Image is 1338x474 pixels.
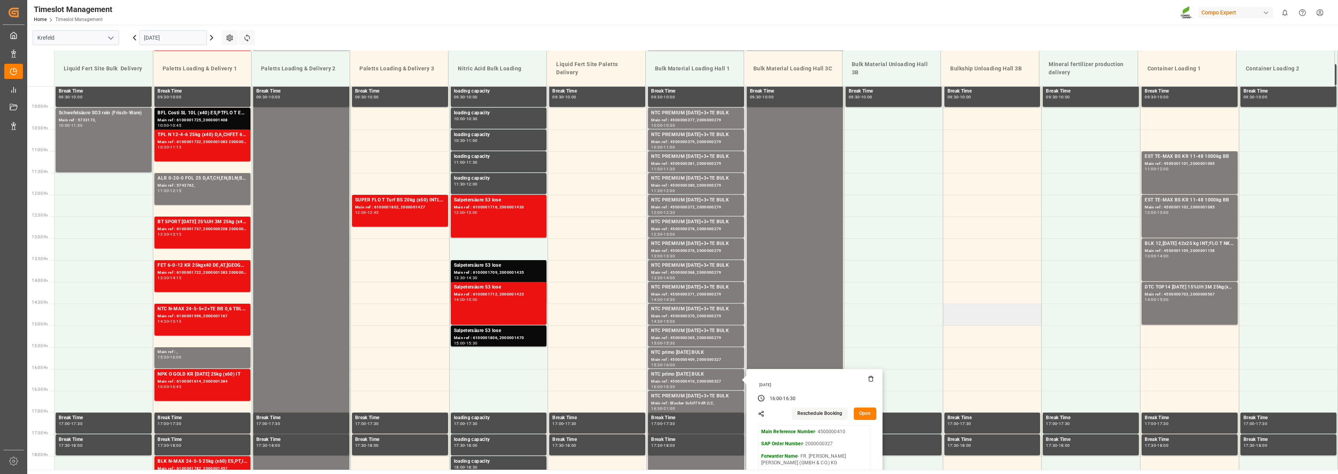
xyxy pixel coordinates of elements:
[564,95,565,99] div: -
[1145,161,1235,167] div: Main ref : 4500001101, 2000001085
[1145,254,1156,258] div: 13:00
[256,95,268,99] div: 09:30
[783,395,795,402] div: 16:30
[454,182,465,186] div: 11:30
[1243,87,1333,95] div: Break Time
[1243,414,1333,422] div: Break Time
[664,145,675,149] div: 11:00
[455,61,540,76] div: Nitric Acid Bulk Loading
[454,327,544,335] div: Salpetersäure 53 lose
[158,109,247,117] div: BFL Costi SL 10L (x40) ES,PTFLO T EAGLE MASTER [DATE] 25kg(x40) INTFET 6-0-12 KR 25kgx40 DE,AT,FR...
[170,276,181,280] div: 14:15
[960,95,971,99] div: 10:00
[158,233,169,236] div: 12:30
[553,57,639,80] div: Liquid Fert Site Paletts Delivery
[70,124,71,127] div: -
[552,95,564,99] div: 09:30
[651,233,662,236] div: 12:30
[651,226,741,233] div: Main ref : 4500000378, 2000000279
[651,378,741,385] div: Main ref : 4500000410, 2000000327
[1156,211,1157,214] div: -
[552,414,642,422] div: Break Time
[465,341,466,345] div: -
[465,182,466,186] div: -
[664,407,675,410] div: 21:00
[664,124,675,127] div: 10:30
[761,441,868,448] p: - 2000000327
[158,117,247,124] div: Main ref : 6100001725, 2000001408
[662,145,664,149] div: -
[1243,95,1255,99] div: 09:30
[454,335,544,341] div: Main ref : 6100001806, 2000001470
[1157,167,1168,171] div: 12:00
[854,408,876,420] button: Open
[1180,6,1193,19] img: Screenshot%202023-09-29%20at%2010.02.21.png_1712312052.png
[465,298,466,301] div: -
[465,95,466,99] div: -
[1145,204,1235,211] div: Main ref : 4500001102, 2000001085
[651,175,741,182] div: NTC PREMIUM [DATE]+3+TE BULK
[1256,95,1267,99] div: 10:00
[454,298,465,301] div: 14:00
[158,95,169,99] div: 09:30
[860,95,861,99] div: -
[454,175,544,182] div: loading capacity
[651,269,741,276] div: Main ref : 4500000368, 2000000279
[1157,298,1168,301] div: 15:00
[662,211,664,214] div: -
[158,414,247,422] div: Break Time
[158,218,247,226] div: BT SPORT [DATE] 25%UH 3M 25kg (x40) INTNTC CLASSIC [DATE]+3+TE 600kg BBNTC SUPREM [DATE] 25kg (x4...
[158,145,169,149] div: 10:30
[158,87,247,95] div: Break Time
[1144,61,1230,76] div: Container Loading 1
[664,211,675,214] div: 12:30
[169,422,170,425] div: -
[762,95,774,99] div: 10:00
[651,182,741,189] div: Main ref : 4500000380, 2000000279
[651,153,741,161] div: NTC PREMIUM [DATE]+3+TE BULK
[1046,95,1057,99] div: 09:30
[158,385,169,388] div: 16:00
[1198,7,1273,18] div: Compo Expert
[269,422,280,425] div: 17:30
[651,95,662,99] div: 09:30
[158,189,169,192] div: 11:30
[664,95,675,99] div: 10:00
[1156,298,1157,301] div: -
[662,385,664,388] div: -
[792,408,848,420] button: Reschedule Booking
[158,422,169,425] div: 17:00
[454,204,544,211] div: Main ref : 6100001716, 2000001430
[61,61,147,76] div: Liquid Fert Site Bulk Delivery
[33,30,119,45] input: Type to search/select
[32,322,48,326] span: 15:00 Hr
[158,320,169,323] div: 14:30
[947,87,1037,95] div: Break Time
[664,298,675,301] div: 14:30
[1243,61,1328,76] div: Container Loading 2
[1145,95,1156,99] div: 09:30
[1145,153,1235,161] div: EST TE-MAX BS KR 11-48 1000kg BB
[368,211,379,214] div: 12:45
[651,363,662,367] div: 15:30
[1046,414,1136,422] div: Break Time
[32,191,48,196] span: 12:00 Hr
[256,87,346,95] div: Break Time
[32,126,48,130] span: 10:30 Hr
[651,341,662,345] div: 15:00
[169,276,170,280] div: -
[651,283,741,291] div: NTC PREMIUM [DATE]+3+TE BULK
[1059,95,1070,99] div: 10:00
[454,414,544,422] div: loading capacity
[59,117,149,124] div: Main ref : 5733173,
[368,95,379,99] div: 10:00
[1145,298,1156,301] div: 14:00
[651,109,741,117] div: NTC PREMIUM [DATE]+3+TE BULK
[1145,283,1235,291] div: DTC TOP14 [DATE] 15%UH 3M 25kg(x42) WW
[158,313,247,320] div: Main ref : 6100001596, 2000001167
[651,276,662,280] div: 13:30
[1198,5,1276,20] button: Compo Expert
[454,161,465,164] div: 11:00
[947,414,1037,422] div: Break Time
[651,248,741,254] div: Main ref : 4500000376, 2000000279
